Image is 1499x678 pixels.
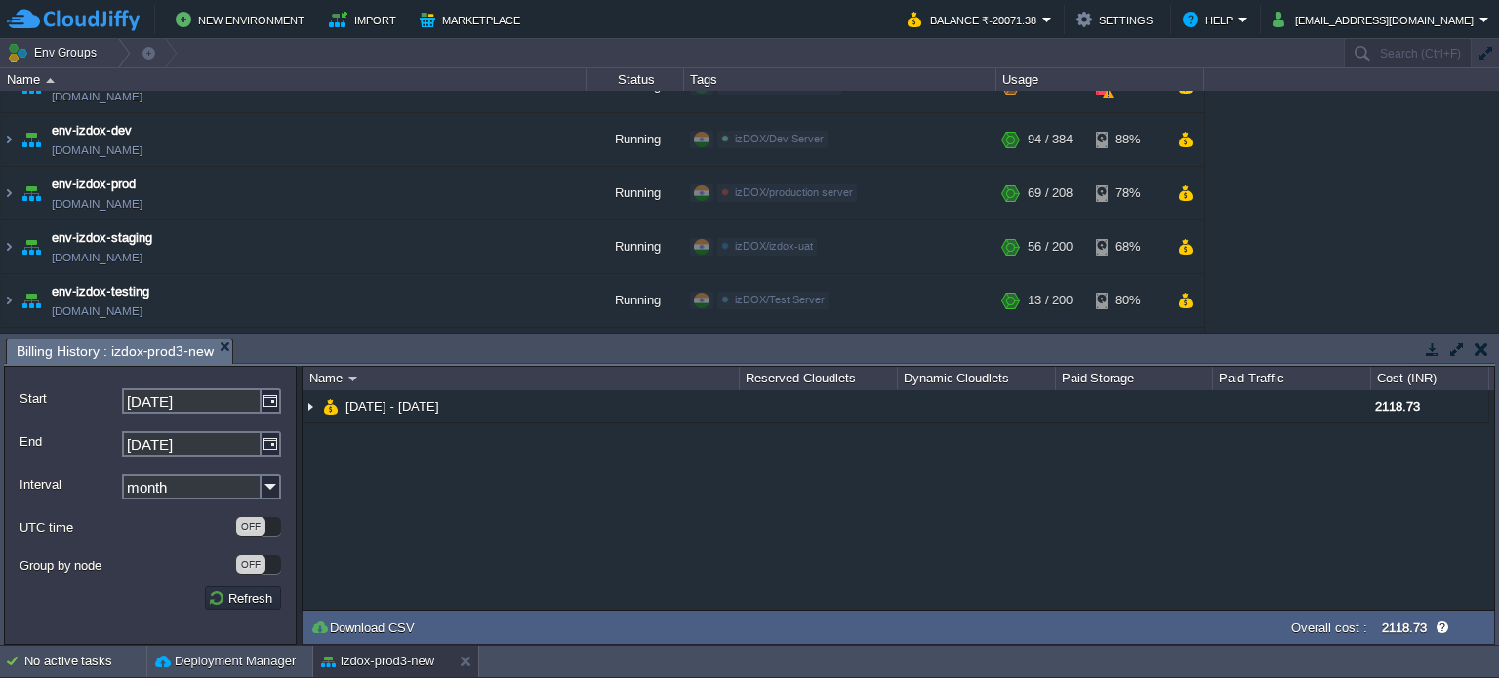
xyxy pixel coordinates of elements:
[587,113,684,166] div: Running
[587,220,684,273] div: Running
[20,388,120,409] label: Start
[310,618,421,636] button: Download CSV
[24,646,146,677] div: No active tasks
[208,589,278,607] button: Refresh
[741,367,897,390] div: Reserved Cloudlets
[1057,367,1213,390] div: Paid Storage
[1183,8,1238,31] button: Help
[18,328,45,380] img: AMDAwAAAACH5BAEAAAAALAAAAAABAAEAAAICRAEAOw==
[1028,220,1073,273] div: 56 / 200
[7,8,140,32] img: CloudJiffy
[1,328,17,380] img: AMDAwAAAACH5BAEAAAAALAAAAAABAAEAAAICRAEAOw==
[46,78,55,83] img: AMDAwAAAACH5BAEAAAAALAAAAAABAAEAAAICRAEAOw==
[685,68,995,91] div: Tags
[155,652,296,671] button: Deployment Manager
[587,167,684,219] div: Running
[1096,113,1159,166] div: 88%
[20,517,234,538] label: UTC time
[1096,328,1159,380] div: 88%
[1076,8,1158,31] button: Settings
[52,228,152,248] a: env-izdox-staging
[997,68,1203,91] div: Usage
[52,248,142,267] span: [DOMAIN_NAME]
[18,113,45,166] img: AMDAwAAAACH5BAEAAAAALAAAAAABAAEAAAICRAEAOw==
[1028,113,1073,166] div: 94 / 384
[52,121,132,140] a: env-izdox-dev
[587,274,684,327] div: Running
[52,194,142,214] span: [DOMAIN_NAME]
[344,398,442,415] a: [DATE] - [DATE]
[17,339,214,364] span: Billing History : izdox-prod3-new
[1096,167,1159,219] div: 78%
[899,367,1055,390] div: Dynamic Cloudlets
[20,555,234,576] label: Group by node
[1,113,17,166] img: AMDAwAAAACH5BAEAAAAALAAAAAABAAEAAAICRAEAOw==
[1372,367,1488,390] div: Cost (INR)
[1,274,17,327] img: AMDAwAAAACH5BAEAAAAALAAAAAABAAEAAAICRAEAOw==
[908,8,1042,31] button: Balance ₹-20071.38
[1028,274,1073,327] div: 13 / 200
[735,133,824,144] span: izDOX/Dev Server
[1214,367,1370,390] div: Paid Traffic
[735,186,853,198] span: izDOX/production server
[52,140,142,160] span: [DOMAIN_NAME]
[1028,328,1073,380] div: 54 / 240
[323,390,339,422] img: AMDAwAAAACH5BAEAAAAALAAAAAABAAEAAAICRAEAOw==
[236,555,265,574] div: OFF
[52,87,142,106] span: [DOMAIN_NAME]
[1273,8,1479,31] button: [EMAIL_ADDRESS][DOMAIN_NAME]
[52,301,142,321] span: [DOMAIN_NAME]
[304,367,739,390] div: Name
[176,8,310,31] button: New Environment
[329,8,402,31] button: Import
[52,282,149,301] a: env-izdox-testing
[348,377,357,381] img: AMDAwAAAACH5BAEAAAAALAAAAAABAAEAAAICRAEAOw==
[236,517,265,536] div: OFF
[20,431,120,452] label: End
[18,274,45,327] img: AMDAwAAAACH5BAEAAAAALAAAAAABAAEAAAICRAEAOw==
[20,474,120,495] label: Interval
[1096,220,1159,273] div: 68%
[420,8,526,31] button: Marketplace
[1375,399,1420,414] span: 2118.73
[7,39,103,66] button: Env Groups
[587,68,683,91] div: Status
[735,294,825,305] span: izDOX/Test Server
[52,175,136,194] a: env-izdox-prod
[2,68,586,91] div: Name
[1291,620,1367,635] label: Overall cost :
[1,167,17,219] img: AMDAwAAAACH5BAEAAAAALAAAAAABAAEAAAICRAEAOw==
[587,328,684,380] div: Running
[303,390,318,422] img: AMDAwAAAACH5BAEAAAAALAAAAAABAAEAAAICRAEAOw==
[321,652,434,671] button: izdox-prod3-new
[1096,274,1159,327] div: 80%
[1028,167,1073,219] div: 69 / 208
[18,220,45,273] img: AMDAwAAAACH5BAEAAAAALAAAAAABAAEAAAICRAEAOw==
[1,220,17,273] img: AMDAwAAAACH5BAEAAAAALAAAAAABAAEAAAICRAEAOw==
[735,240,813,252] span: izDOX/izdox-uat
[18,167,45,219] img: AMDAwAAAACH5BAEAAAAALAAAAAABAAEAAAICRAEAOw==
[1382,620,1427,635] label: 2118.73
